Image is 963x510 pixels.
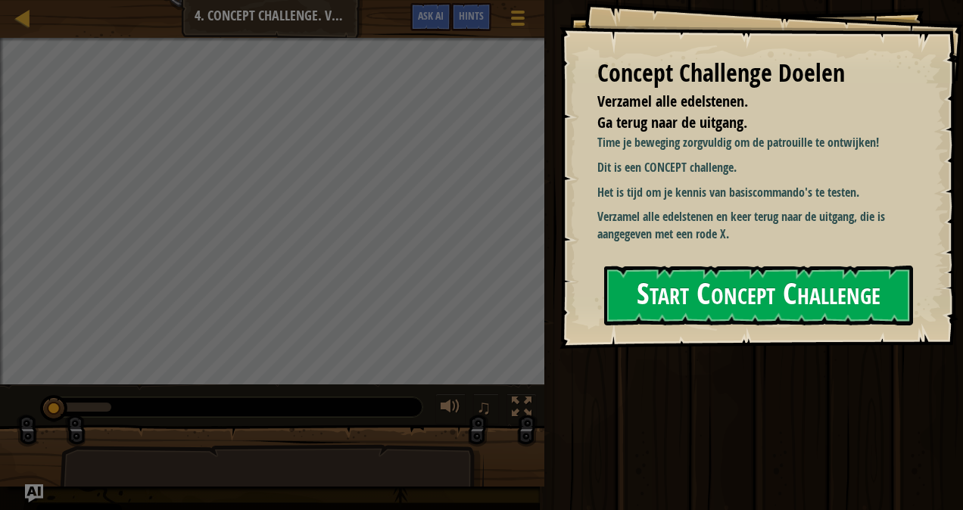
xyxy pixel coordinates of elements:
p: Verzamel alle edelstenen en keer terug naar de uitgang, die is aangegeven met een rode X. [597,208,921,243]
p: Time je beweging zorgvuldig om de patrouille te ontwijken! [597,134,921,151]
span: Verzamel alle edelstenen. [597,91,748,111]
p: Het is tijd om je kennis van basiscommando's te testen. [597,184,921,201]
button: Schakel naar volledig scherm [506,393,537,424]
button: Geef spelmenu weer [499,3,537,39]
li: Ga terug naar de uitgang. [578,112,906,134]
span: Ga terug naar de uitgang. [597,112,747,132]
button: Ask AI [410,3,451,31]
span: ♫ [476,396,491,418]
div: Concept Challenge Doelen [597,56,910,91]
span: Hints [459,8,484,23]
span: Ask AI [418,8,444,23]
li: Verzamel alle edelstenen. [578,91,906,113]
button: Ask AI [25,484,43,502]
button: Start Concept Challenge [604,266,913,325]
p: Dit is een CONCEPT challenge. [597,159,921,176]
button: ♫ [473,393,499,424]
button: Volume aanpassen [435,393,466,424]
